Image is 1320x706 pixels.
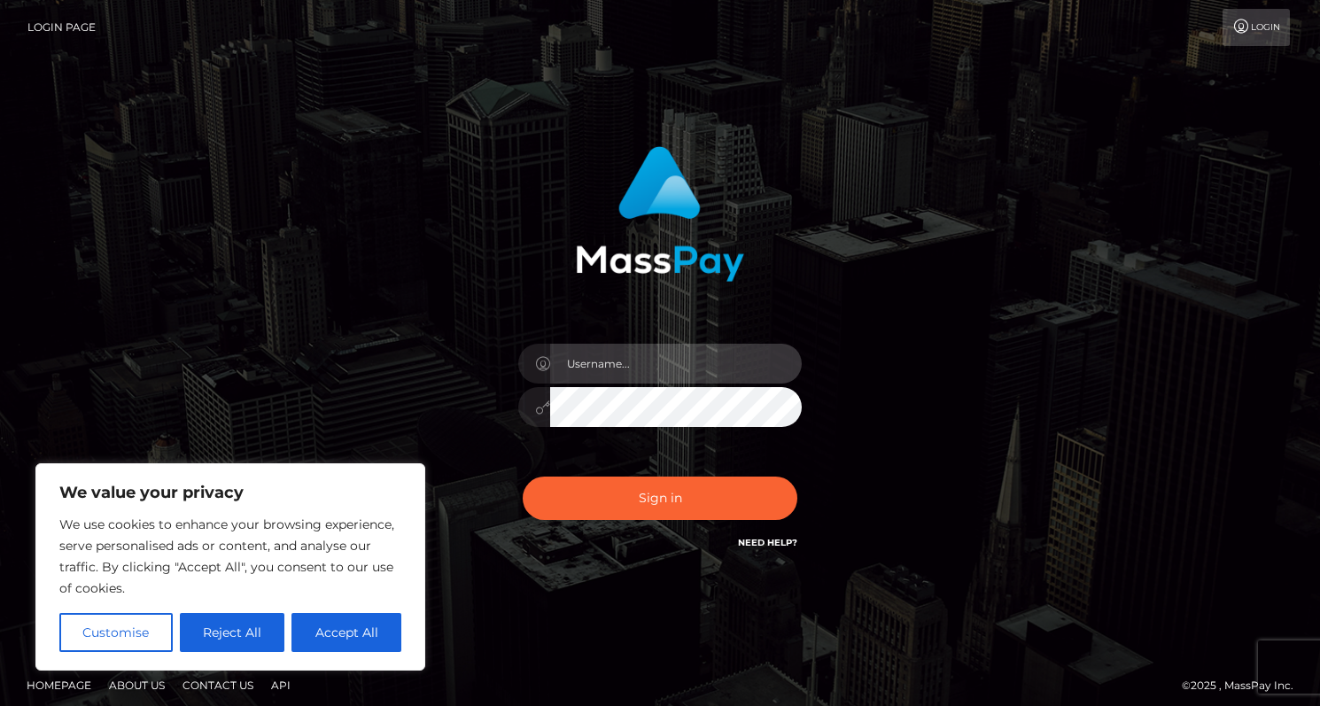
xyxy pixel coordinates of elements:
[27,9,96,46] a: Login Page
[102,671,172,699] a: About Us
[1223,9,1290,46] a: Login
[550,344,802,384] input: Username...
[1182,676,1307,695] div: © 2025 , MassPay Inc.
[738,537,797,548] a: Need Help?
[523,477,797,520] button: Sign in
[180,613,285,652] button: Reject All
[19,671,98,699] a: Homepage
[59,613,173,652] button: Customise
[35,463,425,671] div: We value your privacy
[59,482,401,503] p: We value your privacy
[576,146,744,282] img: MassPay Login
[291,613,401,652] button: Accept All
[264,671,298,699] a: API
[59,514,401,599] p: We use cookies to enhance your browsing experience, serve personalised ads or content, and analys...
[175,671,260,699] a: Contact Us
